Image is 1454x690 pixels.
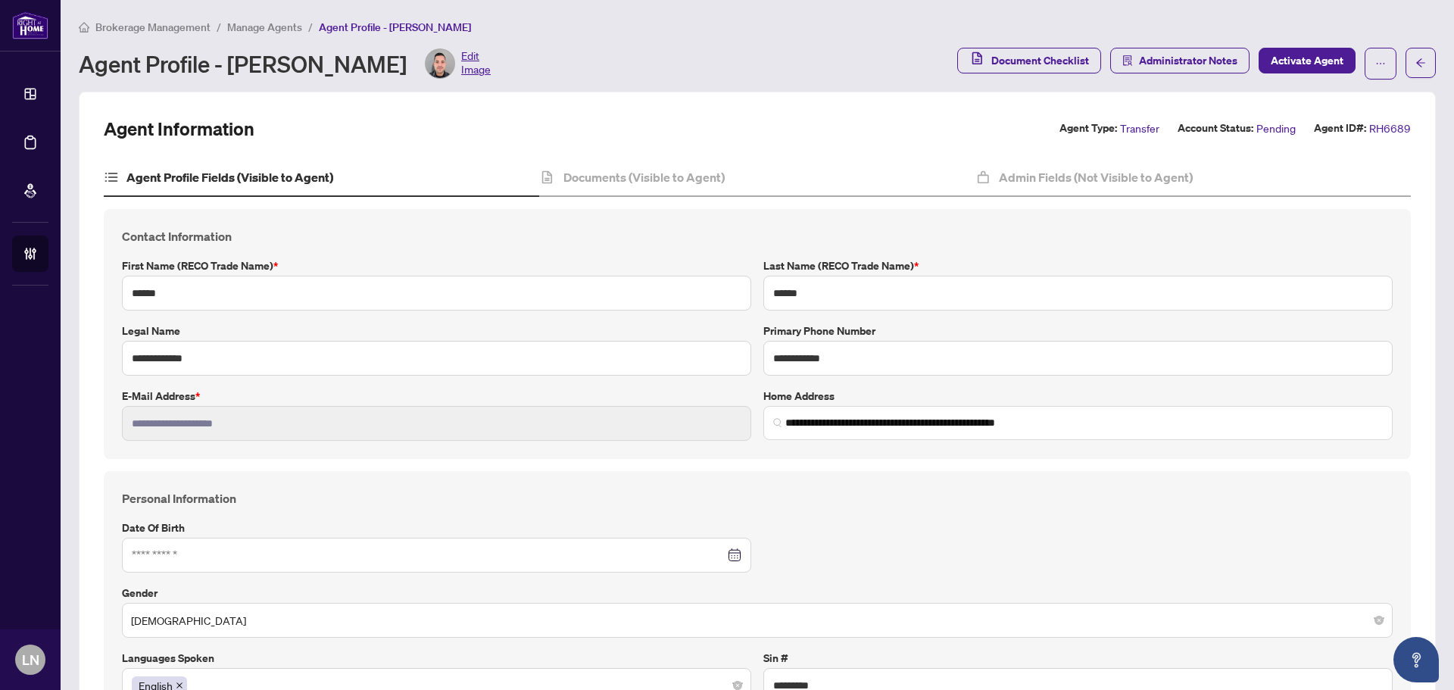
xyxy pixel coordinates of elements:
label: Sin # [763,650,1393,667]
span: Administrator Notes [1139,48,1237,73]
span: Pending [1256,120,1296,137]
label: Agent ID#: [1314,120,1366,137]
span: Activate Agent [1271,48,1343,73]
span: Transfer [1120,120,1159,137]
span: Brokerage Management [95,20,211,34]
label: Account Status: [1178,120,1253,137]
label: E-mail Address [122,388,751,404]
span: home [79,22,89,33]
label: Legal Name [122,323,751,339]
span: close-circle [1374,616,1384,625]
h2: Agent Information [104,117,254,141]
button: Activate Agent [1259,48,1356,73]
li: / [217,18,221,36]
img: search_icon [773,418,782,427]
label: Last Name (RECO Trade Name) [763,258,1393,274]
span: Male [131,606,1384,635]
label: Date of Birth [122,520,751,536]
img: logo [12,11,48,39]
li: / [308,18,313,36]
span: Edit Image [461,48,491,79]
label: Home Address [763,388,1393,404]
button: Document Checklist [957,48,1101,73]
span: arrow-left [1415,58,1426,68]
div: Agent Profile - [PERSON_NAME] [79,48,491,79]
h4: Admin Fields (Not Visible to Agent) [999,168,1193,186]
span: RH6689 [1369,120,1411,137]
span: ellipsis [1375,58,1386,69]
span: close-circle [733,681,742,690]
span: LN [22,649,39,670]
span: Agent Profile - [PERSON_NAME] [319,20,471,34]
label: Agent Type: [1059,120,1117,137]
span: solution [1122,55,1133,66]
img: Profile Icon [426,49,454,78]
label: Languages spoken [122,650,751,667]
button: Open asap [1393,637,1439,682]
span: close [176,682,183,689]
button: Administrator Notes [1110,48,1250,73]
h4: Documents (Visible to Agent) [563,168,725,186]
h4: Personal Information [122,489,1393,507]
span: Manage Agents [227,20,302,34]
label: Gender [122,585,1393,601]
label: First Name (RECO Trade Name) [122,258,751,274]
h4: Contact Information [122,227,1393,245]
span: Document Checklist [991,48,1089,73]
h4: Agent Profile Fields (Visible to Agent) [126,168,333,186]
label: Primary Phone Number [763,323,1393,339]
